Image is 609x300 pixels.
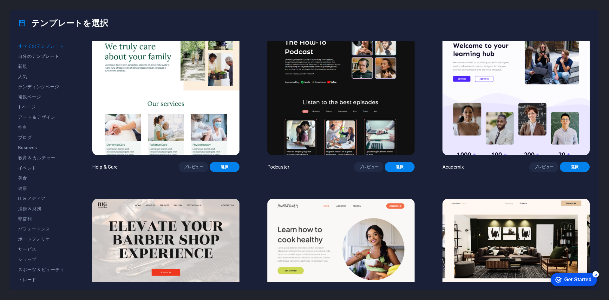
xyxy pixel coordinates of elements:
[18,275,64,285] button: トレード
[18,165,64,170] span: イベント
[92,164,118,170] p: Help & Care
[18,264,64,275] button: スポーツ & ビューティ
[18,143,64,153] button: Business
[18,186,64,191] span: 健康
[359,164,379,170] span: プレビュー
[18,277,64,282] span: トレード
[18,237,64,242] span: ポートフォリオ
[18,244,64,254] button: サービス
[267,164,289,170] p: Podcaster
[18,132,64,143] button: ブログ
[18,267,64,272] span: スポーツ & ビューティ
[19,7,46,13] div: Get Started
[18,135,64,140] span: ブログ
[18,122,64,132] button: 空白
[18,214,64,224] button: 非営利
[18,247,64,252] span: サービス
[18,203,64,214] button: 法務 & 財務
[18,254,64,264] button: ショップ
[18,153,64,163] button: 教育 & カルチャー
[18,163,64,173] button: イベント
[184,164,203,170] span: プレビュー
[18,94,64,99] span: 複数ページ
[18,173,64,183] button: 美食
[18,74,64,79] span: 人気
[18,216,64,221] span: 非営利
[18,61,64,71] button: 新規
[18,125,64,130] span: 空白
[442,164,464,170] p: Academix
[18,43,64,49] span: すべてのテンプレート
[18,257,64,262] span: ショップ
[18,104,64,110] span: 1 ページ
[18,71,64,82] button: 人気
[354,162,384,172] button: プレビュー
[18,176,64,181] span: 美食
[18,183,64,193] button: 健康
[18,234,64,244] button: ポートフォリオ
[18,115,64,120] span: アート & デザイン
[179,162,208,172] button: プレビュー
[534,164,554,170] span: プレビュー
[18,84,64,89] span: ランディングページ
[18,112,64,122] button: アート & デザイン
[18,41,64,51] button: すべてのテンプレート
[390,164,409,170] span: 選択
[92,20,239,156] img: Help & Care
[18,145,64,150] span: Business
[267,20,415,156] img: Podcaster
[18,193,64,203] button: IT & メディア
[18,51,64,61] button: 自分のテンプレート
[18,18,108,28] h4: テンプレートを選択
[565,164,585,170] span: 選択
[18,196,64,201] span: IT & メディア
[18,224,64,234] button: パフォーマンス
[529,162,559,172] button: プレビュー
[442,20,590,156] img: Academix
[18,155,64,160] span: 教育 & カルチャー
[18,102,64,112] button: 1 ページ
[210,162,239,172] button: 選択
[18,82,64,92] button: ランディングページ
[18,206,64,211] span: 法務 & 財務
[5,3,51,17] div: Get Started 5 items remaining, 0% complete
[385,162,415,172] button: 選択
[18,226,64,231] span: パフォーマンス
[47,1,53,8] div: 5
[215,164,234,170] span: 選択
[18,92,64,102] button: 複数ページ
[560,162,590,172] button: 選択
[18,64,64,69] span: 新規
[18,54,64,59] span: 自分のテンプレート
